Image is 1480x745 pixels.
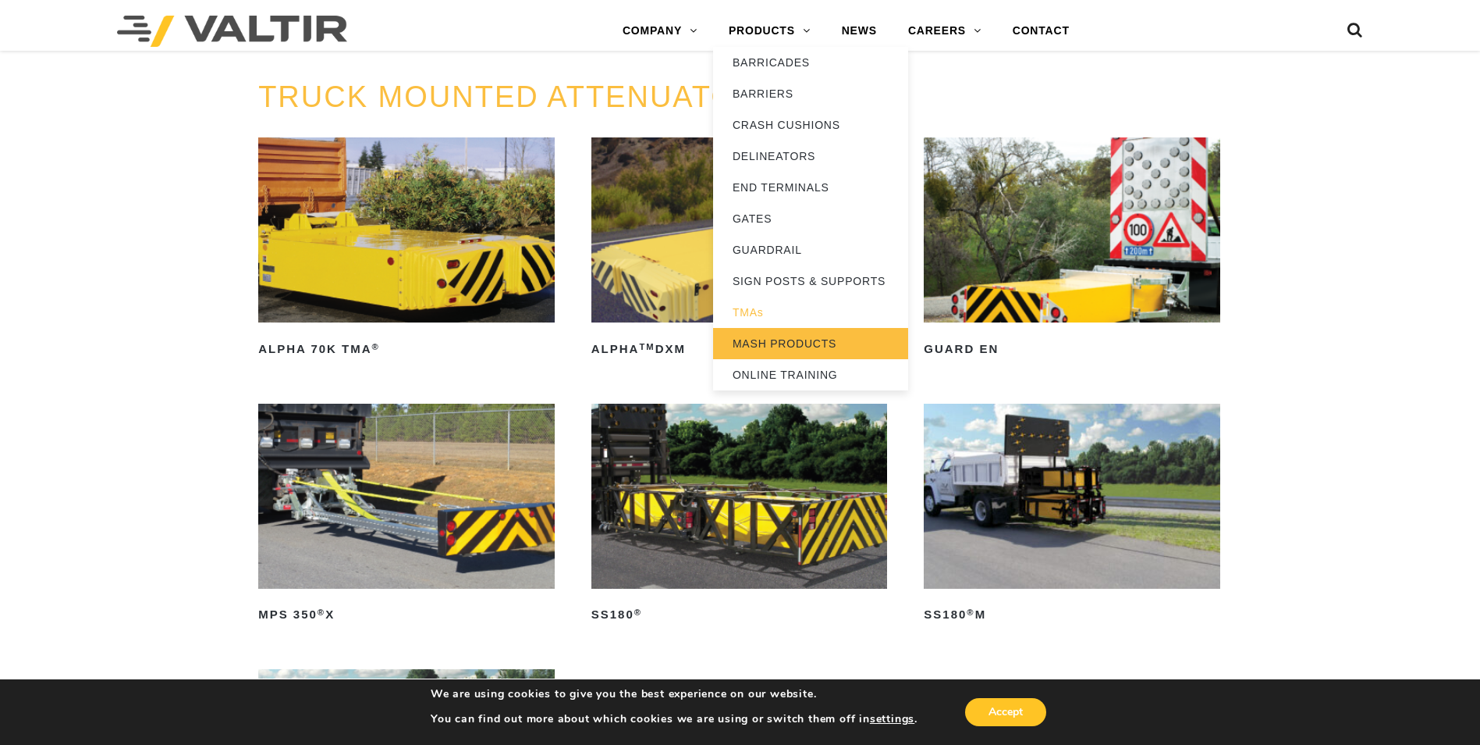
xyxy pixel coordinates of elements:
[258,80,780,113] a: TRUCK MOUNTED ATTENUATORS
[924,137,1220,362] a: GUARD EN
[258,603,555,628] h2: MPS 350 X
[258,137,555,362] a: ALPHA 70K TMA®
[713,16,826,47] a: PRODUCTS
[965,698,1046,726] button: Accept
[713,141,908,172] a: DELINEATORS
[713,297,908,328] a: TMAs
[591,603,888,628] h2: SS180
[258,404,555,628] a: MPS 350®X
[713,172,908,203] a: END TERMINALS
[713,78,908,109] a: BARRIERS
[591,337,888,362] h2: ALPHA DXM
[924,603,1220,628] h2: SS180 M
[318,608,325,617] sup: ®
[967,608,974,617] sup: ®
[634,608,642,617] sup: ®
[713,328,908,359] a: MASH PRODUCTS
[591,137,888,362] a: ALPHATMDXM
[713,359,908,390] a: ONLINE TRAINING
[607,16,713,47] a: COMPANY
[826,16,893,47] a: NEWS
[591,404,888,628] a: SS180®
[431,712,917,726] p: You can find out more about which cookies we are using or switch them off in .
[639,342,655,351] sup: TM
[713,47,908,78] a: BARRICADES
[870,712,914,726] button: settings
[713,234,908,266] a: GUARDRAIL
[713,203,908,234] a: GATES
[713,109,908,141] a: CRASH CUSHIONS
[924,337,1220,362] h2: GUARD EN
[117,16,347,47] img: Valtir
[893,16,997,47] a: CAREERS
[997,16,1085,47] a: CONTACT
[924,404,1220,628] a: SS180®M
[713,266,908,297] a: SIGN POSTS & SUPPORTS
[431,687,917,701] p: We are using cookies to give you the best experience on our website.
[372,342,380,351] sup: ®
[258,337,555,362] h2: ALPHA 70K TMA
